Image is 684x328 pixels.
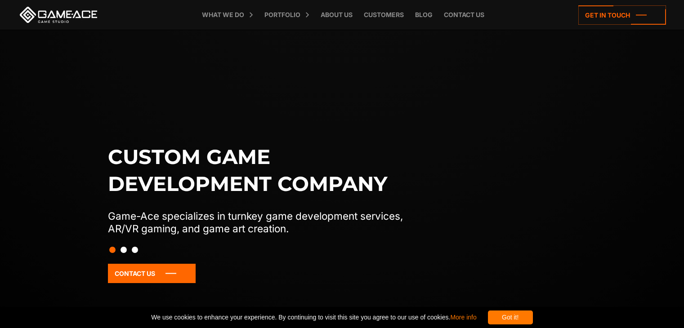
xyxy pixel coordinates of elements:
[578,5,666,25] a: Get in touch
[121,242,127,257] button: Slide 2
[132,242,138,257] button: Slide 3
[488,310,533,324] div: Got it!
[109,242,116,257] button: Slide 1
[108,264,196,283] a: Contact Us
[108,143,422,197] h1: Custom game development company
[108,210,422,235] p: Game-Ace specializes in turnkey game development services, AR/VR gaming, and game art creation.
[151,310,476,324] span: We use cookies to enhance your experience. By continuing to visit this site you agree to our use ...
[450,314,476,321] a: More info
